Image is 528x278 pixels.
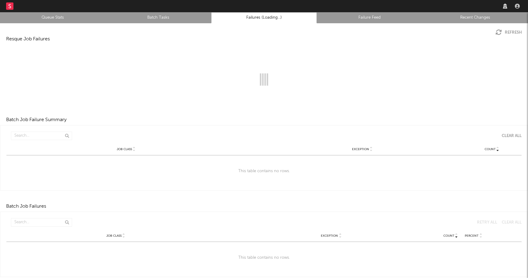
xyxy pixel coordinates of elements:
button: Clear All [497,134,522,138]
div: Batch Job Failures [6,203,46,210]
span: Exception [321,234,338,238]
button: Clear All [497,221,522,224]
div: Clear All [502,221,522,224]
a: Failures (Loading...) [215,14,313,21]
div: Clear All [502,134,522,138]
span: Job Class [117,147,132,151]
button: Refresh [496,29,522,35]
span: Percent [465,234,479,238]
span: Count [485,147,496,151]
div: Batch Job Failure Summary [6,116,67,124]
span: Job Class [106,234,122,238]
a: Failure Feed [320,14,419,21]
a: Queue Stats [3,14,102,21]
div: This table contains no rows. [6,242,522,274]
div: Retry All [477,221,497,224]
span: Exception [352,147,369,151]
div: This table contains no rows. [6,155,522,187]
div: Resque Job Failures [6,35,50,43]
a: Batch Tasks [109,14,208,21]
button: Retry All [472,221,497,224]
span: Count [443,234,454,238]
a: Recent Changes [426,14,525,21]
input: Search... [11,132,72,140]
input: Search... [11,218,72,227]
